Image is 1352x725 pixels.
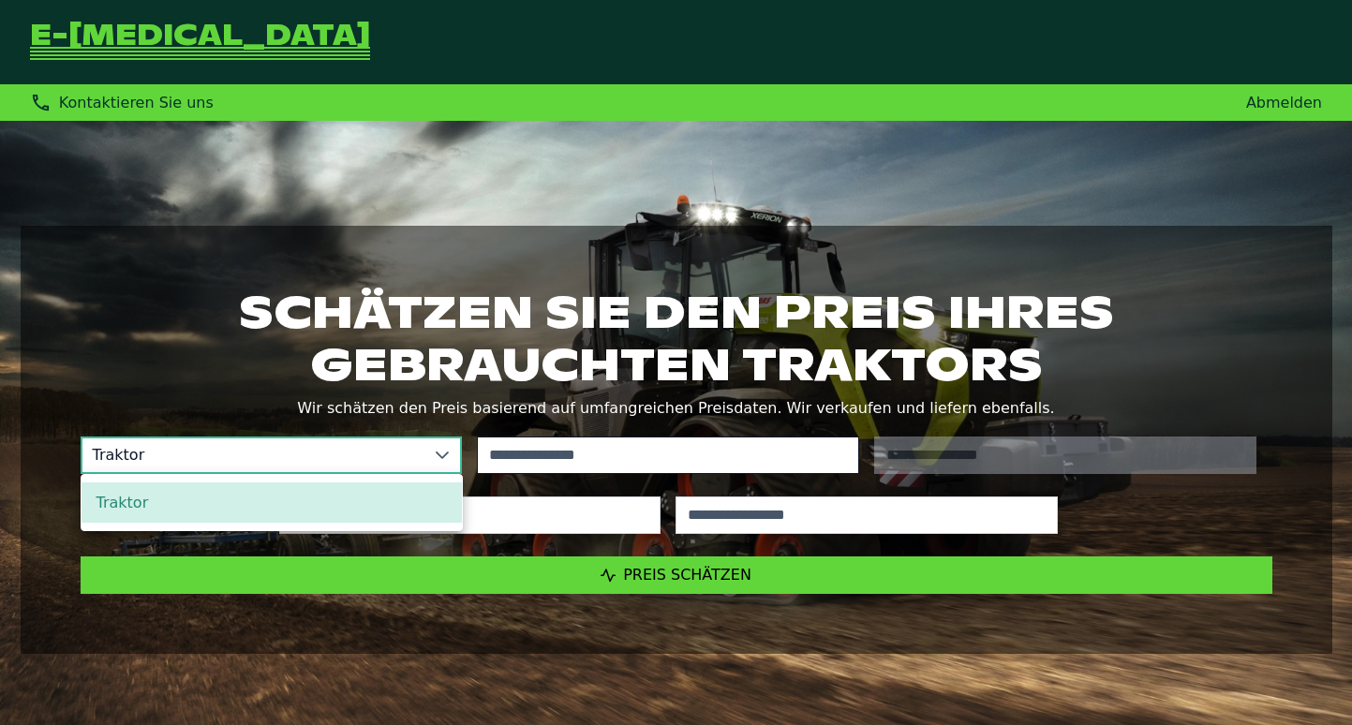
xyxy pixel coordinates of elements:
a: Abmelden [1246,94,1322,111]
button: Preis schätzen [81,556,1272,594]
p: Wir schätzen den Preis basierend auf umfangreichen Preisdaten. Wir verkaufen und liefern ebenfalls. [81,395,1272,422]
span: Preis schätzen [623,566,751,584]
h1: Schätzen Sie den Preis Ihres gebrauchten Traktors [81,286,1272,391]
div: Kontaktieren Sie uns [30,92,214,113]
span: Kontaktieren Sie uns [59,94,214,111]
span: Traktor [82,437,424,473]
a: Zurück zur Startseite [30,22,370,62]
span: Traktor [97,494,149,511]
li: Traktor [82,482,462,523]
